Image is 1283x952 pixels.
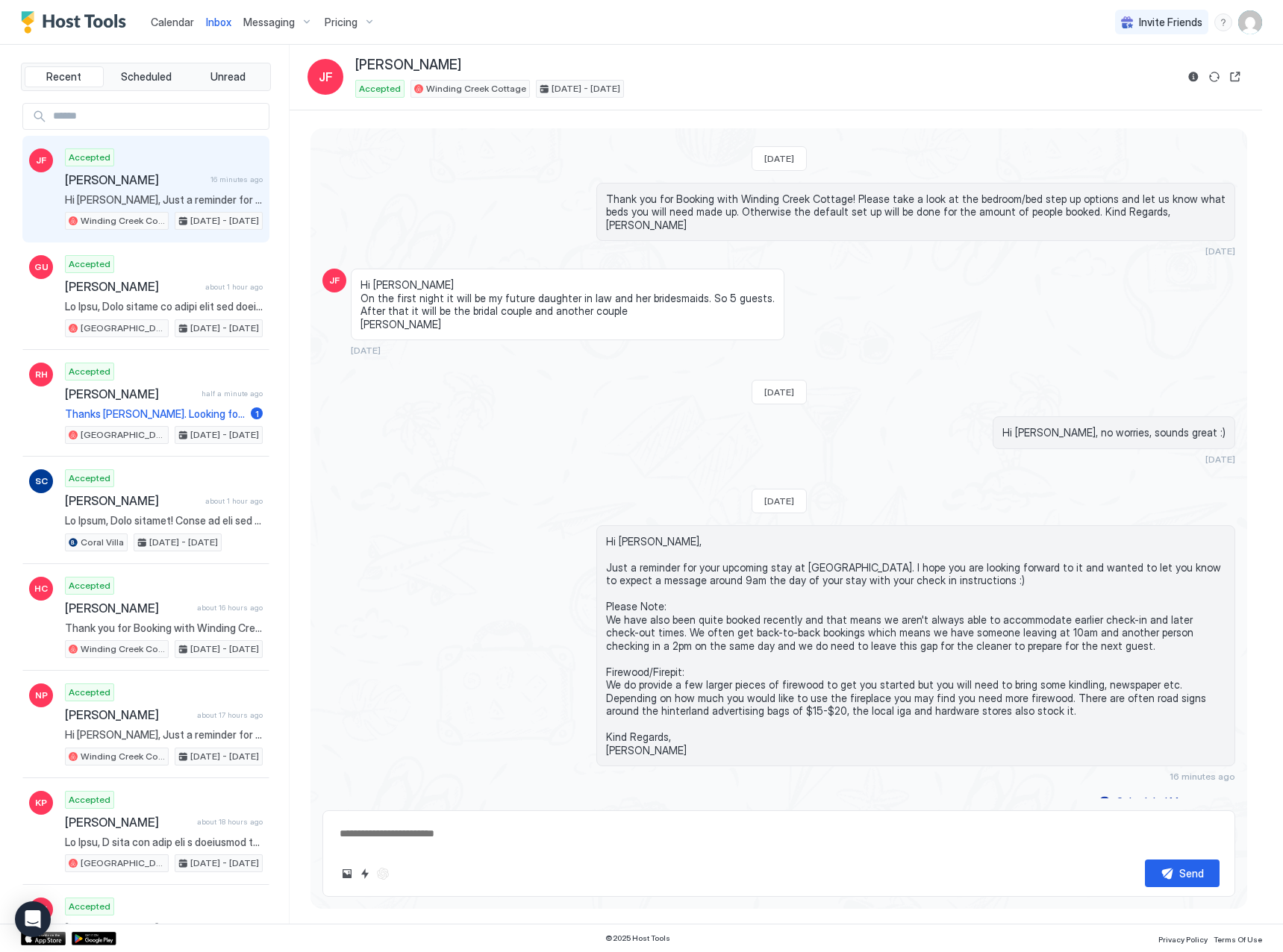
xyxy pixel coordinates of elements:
button: Unread [188,66,267,87]
span: Calendar [151,16,194,28]
span: [DATE] - [DATE] [190,642,259,656]
span: Accepted [69,257,110,271]
span: Accepted [69,579,110,592]
span: KP [35,796,47,809]
span: © 2025 Host Tools [605,933,670,943]
span: [DATE] - [DATE] [190,857,259,870]
span: Unread [210,70,246,84]
span: [PERSON_NAME] [65,386,196,401]
span: Lo Ipsu, Dolo sitame co adipi elit sed doei tem inci utla etdoloremag aliqu enim admi. Ven qui no... [65,300,263,313]
span: Accepted [69,686,110,699]
span: [DATE] [1205,245,1235,257]
span: Hi [PERSON_NAME] On the first night it will be my future daughter in law and her bridesmaids. So ... [360,278,775,331]
span: 16 minutes ago [210,175,263,184]
span: Winding Creek Cottage [426,82,526,95]
span: Scheduled [121,70,172,84]
button: Quick reply [356,865,374,883]
span: [DATE] - [DATE] [190,428,259,442]
span: [DATE] [764,153,794,164]
span: JF [36,154,46,167]
span: Winding Creek Cottage [81,214,165,228]
span: [PERSON_NAME] [355,57,461,74]
span: Thank you for Booking with Winding Creek Cottage! Please take a look at the bedroom/bed step up o... [606,192,1226,232]
span: Accepted [69,793,110,807]
button: Send [1145,859,1220,887]
span: Thank you for Booking with Winding Creek Cottage! Please take a look at the bedroom/bed step up o... [65,621,263,635]
a: Privacy Policy [1158,930,1208,946]
span: [DATE] - [DATE] [552,82,620,95]
span: SC [35,475,48,488]
span: [PERSON_NAME] [65,815,191,830]
span: Accepted [69,900,110,913]
span: Pricing [325,16,358,29]
span: JF [319,68,333,86]
span: [PERSON_NAME] [65,172,205,187]
span: Hi [PERSON_NAME], no worries, sounds great :) [1002,426,1226,439]
span: HC [34,582,48,595]
span: Accepted [359,82,401,95]
span: [DATE] [351,345,381,356]
span: Winding Creek Cottage [81,750,165,763]
button: Scheduled [107,66,186,87]
span: NP [35,689,48,702]
span: Messaging [243,16,295,29]
span: [DATE] - [DATE] [190,322,259,335]
span: Hi [PERSON_NAME], Just a reminder for your upcoming stay at [GEOGRAPHIC_DATA]. I hope you are loo... [65,728,263,742]
span: about 1 hour ago [205,496,263,506]
span: 1 [255,408,259,419]
span: [DATE] - [DATE] [149,536,218,549]
a: Inbox [206,14,231,30]
span: [GEOGRAPHIC_DATA] [81,322,165,335]
input: Input Field [47,104,269,129]
a: Host Tools Logo [21,11,133,34]
span: Thanks [PERSON_NAME]. Looking forward to it! [65,407,245,421]
button: Recent [25,66,104,87]
span: Lo Ipsu, D sita con adip eli s doeiusmod temp! I utla etdolo ma aliqu enim ad minim ven quisnost ... [65,836,263,849]
span: half a minute ago [202,389,263,398]
span: Accepted [69,151,110,164]
span: JF [329,274,340,287]
span: [PERSON_NAME] [65,279,199,294]
span: Coral Villa [81,536,124,549]
span: Accepted [69,365,110,378]
button: Upload image [338,865,356,883]
span: Recent [46,70,81,84]
span: Terms Of Use [1214,935,1262,944]
span: Accepted [69,472,110,485]
span: Inbox [206,16,231,28]
span: [GEOGRAPHIC_DATA] [81,428,165,442]
span: Hi [PERSON_NAME], Just a reminder for your upcoming stay at [GEOGRAPHIC_DATA]. I hope you are loo... [65,193,263,207]
span: [DATE] [764,495,794,507]
a: Google Play Store [72,932,116,945]
span: about 18 hours ago [197,817,263,827]
a: Terms Of Use [1214,930,1262,946]
span: 16 minutes ago [1170,771,1235,782]
span: [PERSON_NAME] [65,601,191,616]
a: Calendar [151,14,194,30]
span: Winding Creek Cottage [81,642,165,656]
span: [DATE] [764,386,794,398]
div: Scheduled Messages [1117,794,1218,809]
span: [DATE] - [DATE] [190,750,259,763]
span: Lo Ipsum, Dolo sitamet! Conse ad eli sed do eius temp! 😁✨ I utla etdolo ma ali en adminim veni qu... [65,514,263,527]
a: App Store [21,932,66,945]
div: Send [1179,865,1204,881]
span: [DATE] [1205,454,1235,465]
span: [PERSON_NAME] [65,707,191,722]
span: Privacy Policy [1158,935,1208,944]
span: [PERSON_NAME] [65,493,199,508]
span: [DATE] - [DATE] [190,214,259,228]
span: GU [34,260,49,274]
span: RH [35,368,48,381]
span: Hi [PERSON_NAME], Just a reminder for your upcoming stay at [GEOGRAPHIC_DATA]. I hope you are loo... [606,535,1226,757]
div: tab-group [21,63,271,91]
div: Open Intercom Messenger [15,901,51,937]
button: Scheduled Messages [1096,792,1235,812]
span: [GEOGRAPHIC_DATA] [81,857,165,870]
span: about 17 hours ago [197,710,263,720]
span: about 1 hour ago [205,282,263,292]
span: about 16 hours ago [197,603,263,613]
